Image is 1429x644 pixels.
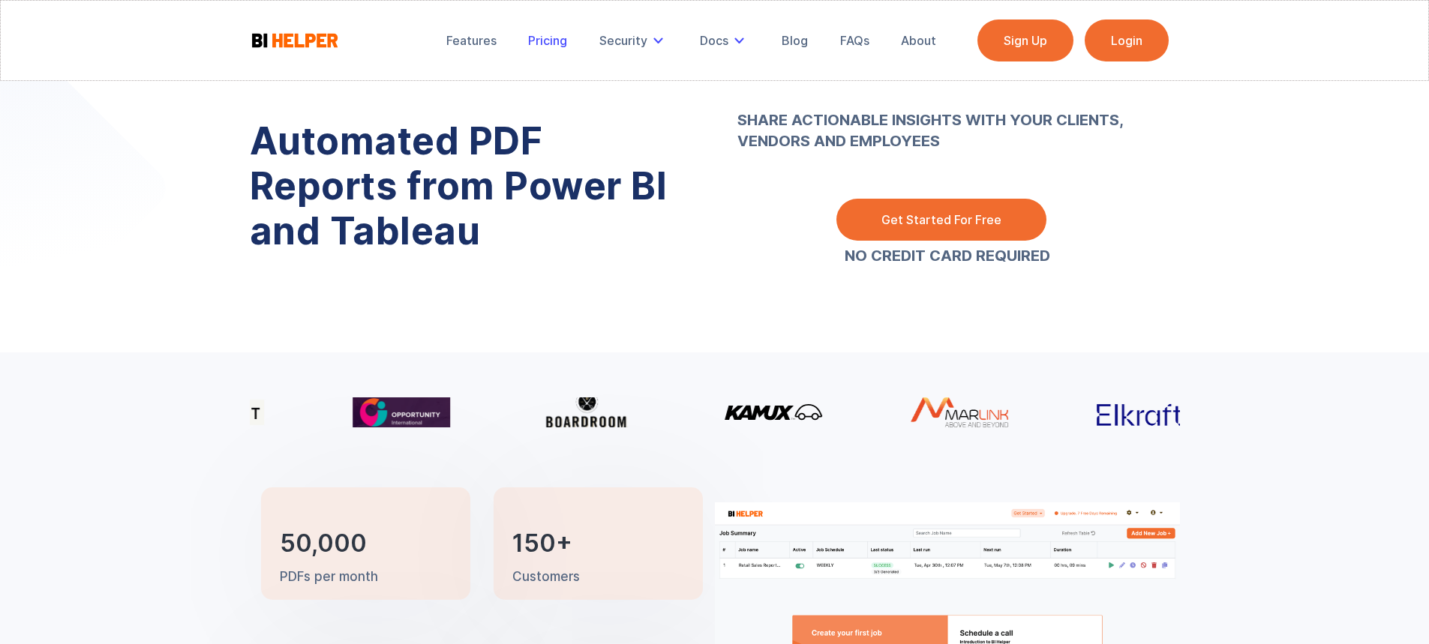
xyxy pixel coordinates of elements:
[737,67,1157,172] strong: SHARE ACTIONABLE INSIGHTS WITH YOUR CLIENTS, VENDORS AND EMPLOYEES ‍
[737,67,1157,172] p: ‍
[250,118,692,253] h1: Automated PDF Reports from Power BI and Tableau
[589,24,679,57] div: Security
[512,532,572,555] h3: 150+
[528,33,567,48] div: Pricing
[167,400,264,424] img: Klarsynt logo
[280,568,378,586] p: PDFs per month
[890,24,947,57] a: About
[845,247,1050,265] strong: NO CREDIT CARD REQUIRED
[771,24,818,57] a: Blog
[901,33,936,48] div: About
[840,33,869,48] div: FAQs
[518,24,578,57] a: Pricing
[836,199,1046,241] a: Get Started For Free
[446,33,497,48] div: Features
[782,33,808,48] div: Blog
[977,19,1073,61] a: Sign Up
[845,248,1050,263] a: NO CREDIT CARD REQUIRED
[599,33,647,48] div: Security
[830,24,880,57] a: FAQs
[689,24,760,57] div: Docs
[280,532,367,555] h3: 50,000
[512,568,580,586] p: Customers
[1085,19,1169,61] a: Login
[436,24,507,57] a: Features
[700,33,728,48] div: Docs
